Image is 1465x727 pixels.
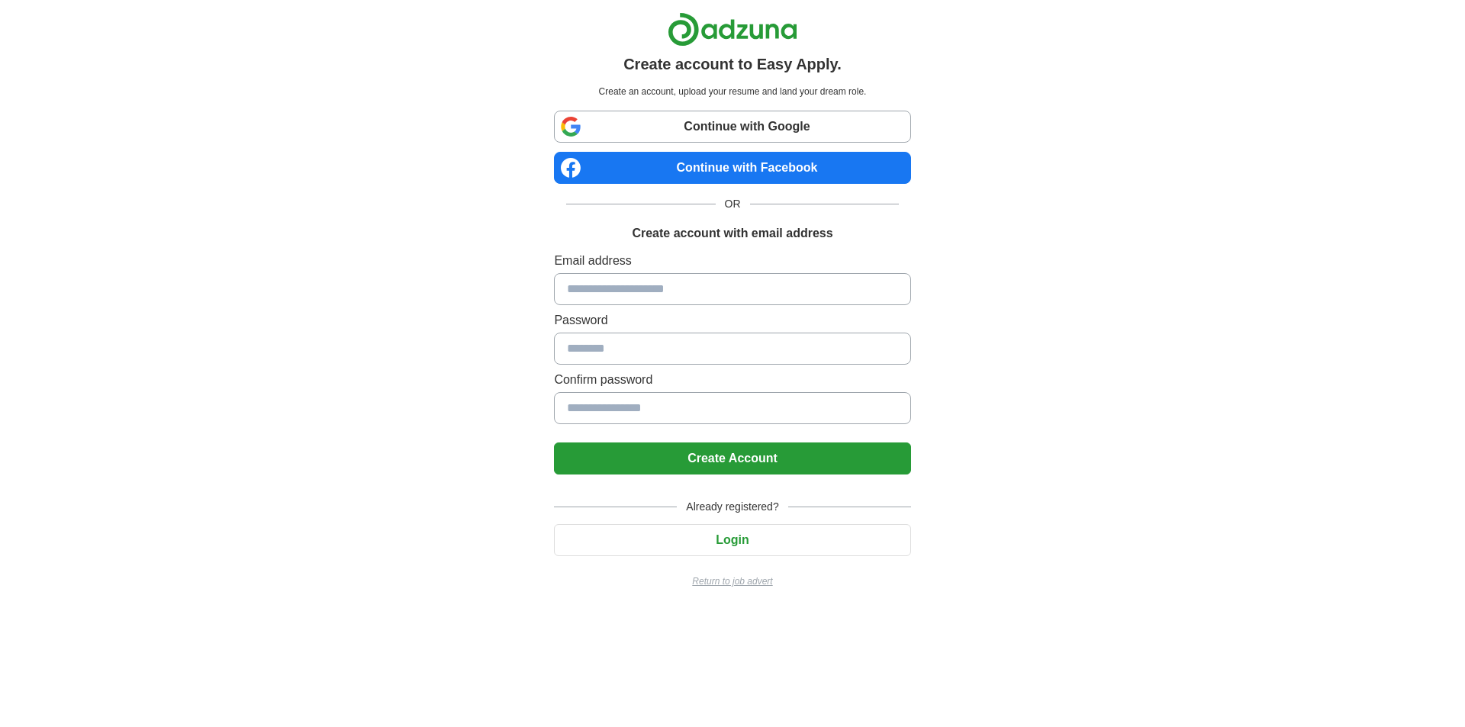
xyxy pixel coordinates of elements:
[554,371,910,389] label: Confirm password
[668,12,797,47] img: Adzuna logo
[554,152,910,184] a: Continue with Facebook
[554,533,910,546] a: Login
[623,53,842,76] h1: Create account to Easy Apply.
[554,311,910,330] label: Password
[554,442,910,474] button: Create Account
[554,574,910,588] a: Return to job advert
[554,111,910,143] a: Continue with Google
[677,499,787,515] span: Already registered?
[716,196,750,212] span: OR
[554,524,910,556] button: Login
[554,252,910,270] label: Email address
[632,224,832,243] h1: Create account with email address
[557,85,907,98] p: Create an account, upload your resume and land your dream role.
